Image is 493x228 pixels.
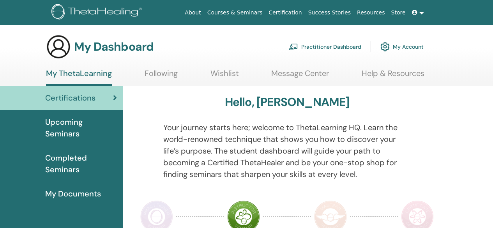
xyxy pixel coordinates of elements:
span: Upcoming Seminars [45,116,117,140]
a: Courses & Seminars [204,5,266,20]
span: Certifications [45,92,95,104]
a: About [182,5,204,20]
a: Success Stories [305,5,354,20]
a: Resources [354,5,388,20]
a: Wishlist [210,69,239,84]
a: Following [145,69,178,84]
a: Certification [265,5,305,20]
h3: Hello, [PERSON_NAME] [225,95,350,109]
a: Practitioner Dashboard [289,38,361,55]
a: My ThetaLearning [46,69,112,86]
a: Help & Resources [362,69,424,84]
img: generic-user-icon.jpg [46,34,71,59]
img: chalkboard-teacher.svg [289,43,298,50]
a: Store [388,5,409,20]
a: Message Center [271,69,329,84]
h3: My Dashboard [74,40,154,54]
span: My Documents [45,188,101,200]
img: logo.png [51,4,145,21]
a: My Account [380,38,424,55]
img: cog.svg [380,40,390,53]
p: Your journey starts here; welcome to ThetaLearning HQ. Learn the world-renowned technique that sh... [163,122,411,180]
span: Completed Seminars [45,152,117,175]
